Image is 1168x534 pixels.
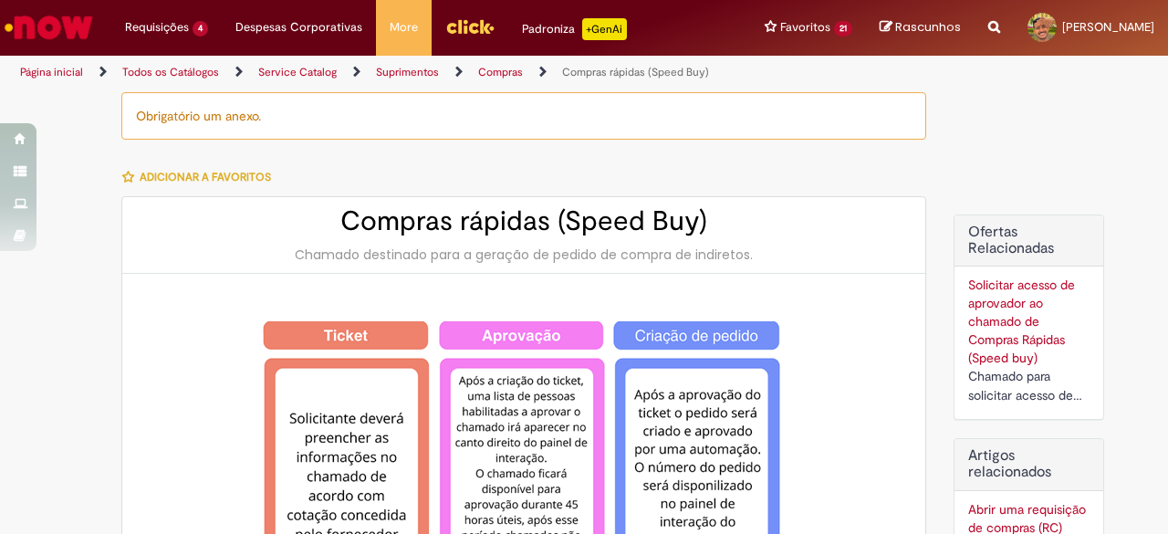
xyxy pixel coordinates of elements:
p: +GenAi [582,18,627,40]
div: Obrigatório um anexo. [121,92,926,140]
a: Compras rápidas (Speed Buy) [562,65,709,79]
div: Chamado destinado para a geração de pedido de compra de indiretos. [141,246,907,264]
span: Favoritos [780,18,830,37]
a: Service Catalog [258,65,337,79]
h3: Artigos relacionados [968,448,1090,480]
div: Padroniza [522,18,627,40]
button: Adicionar a Favoritos [121,158,281,196]
a: Página inicial [20,65,83,79]
span: [PERSON_NAME] [1062,19,1154,35]
h2: Compras rápidas (Speed Buy) [141,206,907,236]
span: 21 [834,21,852,37]
a: Compras [478,65,523,79]
span: Adicionar a Favoritos [140,170,271,184]
a: Solicitar acesso de aprovador ao chamado de Compras Rápidas (Speed buy) [968,277,1075,366]
a: Rascunhos [880,19,961,37]
ul: Trilhas de página [14,56,765,89]
div: Ofertas Relacionadas [954,215,1104,420]
span: Requisições [125,18,189,37]
span: Despesas Corporativas [235,18,362,37]
img: click_logo_yellow_360x200.png [445,13,495,40]
img: ServiceNow [2,9,96,46]
a: Todos os Catálogos [122,65,219,79]
span: Rascunhos [895,18,961,36]
div: Chamado para solicitar acesso de aprovador ao ticket de Speed buy [968,367,1090,405]
span: 4 [193,21,208,37]
a: Suprimentos [376,65,439,79]
span: More [390,18,418,37]
h2: Ofertas Relacionadas [968,225,1090,257]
